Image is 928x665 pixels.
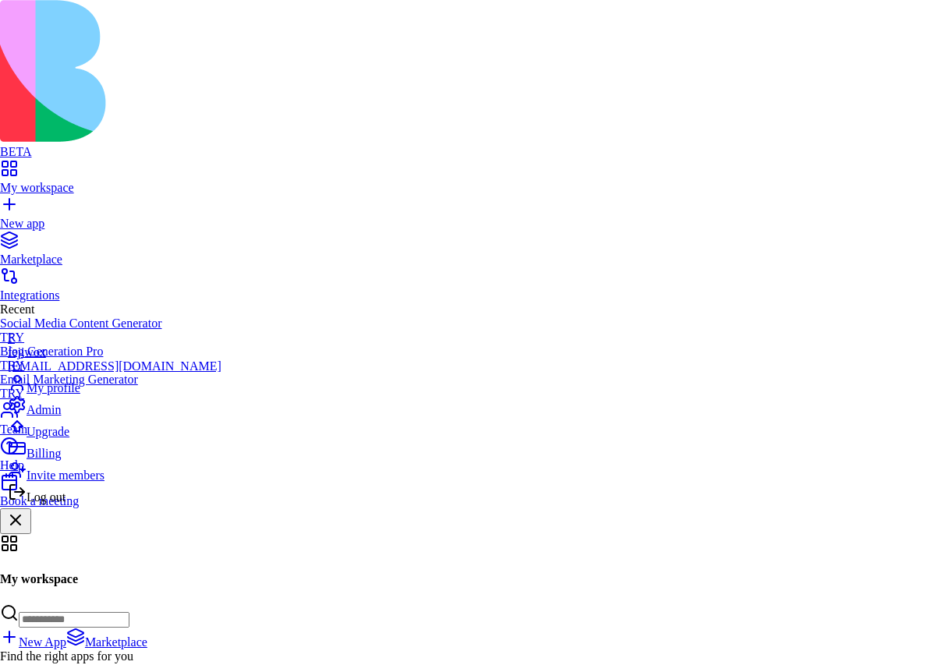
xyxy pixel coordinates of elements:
[27,490,66,504] span: Log out
[8,439,221,461] a: Billing
[27,447,61,460] span: Billing
[8,345,221,359] div: fejiwox
[27,381,80,394] span: My profile
[8,331,221,373] a: Ffejiwox[EMAIL_ADDRESS][DOMAIN_NAME]
[8,461,221,483] a: Invite members
[8,373,221,395] a: My profile
[8,395,221,417] a: Admin
[8,331,15,345] span: F
[27,425,69,438] span: Upgrade
[8,417,221,439] a: Upgrade
[27,469,104,482] span: Invite members
[8,359,221,373] div: [EMAIL_ADDRESS][DOMAIN_NAME]
[27,403,61,416] span: Admin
